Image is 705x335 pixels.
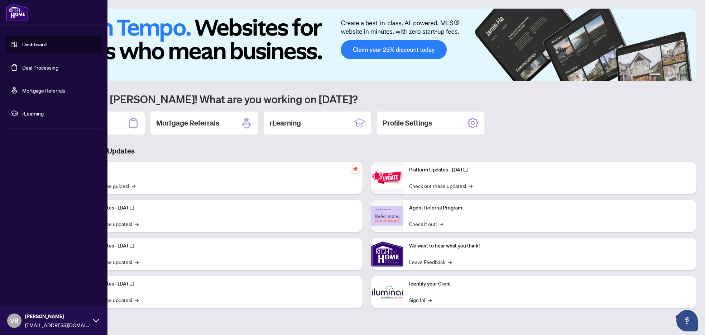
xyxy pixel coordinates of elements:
img: We want to hear what you think! [371,238,403,270]
h2: Mortgage Referrals [156,118,219,128]
img: logo [6,4,28,21]
span: → [448,258,452,266]
button: 6 [686,74,689,76]
span: pushpin [351,165,360,173]
h2: Profile Settings [383,118,432,128]
button: 1 [649,74,661,76]
p: Platform Updates - [DATE] [409,166,691,174]
a: Sign In!→ [409,296,432,304]
p: Platform Updates - [DATE] [75,242,357,250]
button: 3 [669,74,672,76]
img: Platform Updates - June 23, 2025 [371,166,403,189]
span: → [132,182,135,190]
p: Platform Updates - [DATE] [75,204,357,212]
a: Check it out!→ [409,220,443,228]
button: Open asap [676,310,698,331]
p: Platform Updates - [DATE] [75,280,357,288]
h2: rLearning [269,118,301,128]
p: Agent Referral Program [409,204,691,212]
a: Dashboard [22,41,47,48]
span: → [135,220,139,228]
button: 2 [663,74,666,76]
img: Identify your Client [371,276,403,308]
button: 5 [681,74,684,76]
img: Agent Referral Program [371,206,403,226]
span: → [428,296,432,304]
span: → [135,296,139,304]
span: → [469,182,473,190]
a: Mortgage Referrals [22,87,65,94]
span: [EMAIL_ADDRESS][DOMAIN_NAME] [25,321,90,329]
span: VB [10,316,19,326]
span: → [440,220,443,228]
button: 4 [675,74,678,76]
a: Deal Processing [22,64,58,71]
a: Check out these updates!→ [409,182,473,190]
h3: Brokerage & Industry Updates [37,146,696,156]
p: We want to hear what you think! [409,242,691,250]
a: Leave Feedback→ [409,258,452,266]
span: rLearning [22,109,97,117]
p: Self-Help [75,166,357,174]
span: → [135,258,139,266]
img: Slide 0 [37,9,696,81]
p: Identify your Client [409,280,691,288]
h1: Welcome back [PERSON_NAME]! What are you working on [DATE]? [37,92,696,106]
span: [PERSON_NAME] [25,312,90,320]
